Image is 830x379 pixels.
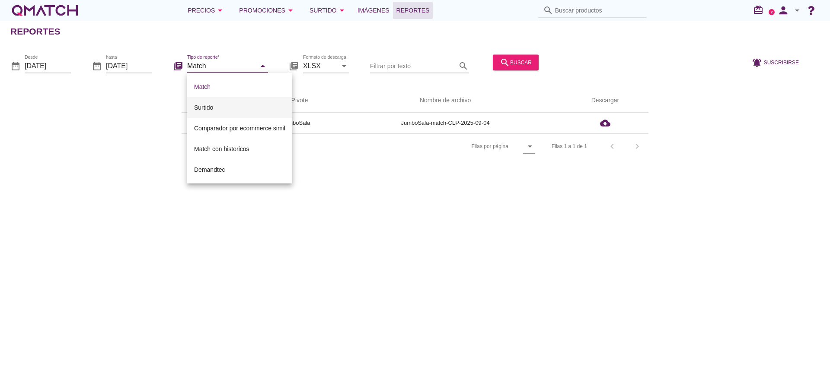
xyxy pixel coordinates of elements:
[285,5,296,16] i: arrow_drop_down
[543,5,553,16] i: search
[194,164,285,175] div: Demandtec
[500,57,510,67] i: search
[775,4,792,16] i: person
[194,102,285,113] div: Surtido
[764,58,799,66] span: Suscribirse
[10,25,61,38] h2: Reportes
[393,2,433,19] a: Reportes
[555,3,642,17] input: Buscar productos
[354,2,393,19] a: Imágenes
[182,113,264,133] td: [DATE]
[239,5,296,16] div: Promociones
[25,59,71,73] input: Desde
[303,59,337,73] input: Formato de descarga
[493,54,539,70] button: buscar
[173,60,183,71] i: library_books
[792,5,802,16] i: arrow_drop_down
[264,113,329,133] td: JumboSala
[92,60,102,71] i: date_range
[194,144,285,154] div: Match con historicos
[215,5,225,16] i: arrow_drop_down
[753,5,767,15] i: redeem
[337,5,347,16] i: arrow_drop_down
[258,60,268,71] i: arrow_drop_down
[370,59,456,73] input: Filtrar por texto
[752,57,764,67] i: notifications_active
[194,123,285,133] div: Comparador por ecommerce simil
[289,60,299,71] i: library_books
[182,88,264,113] th: Fecha de extracción: Sorted ascending. Activate to sort descending.
[769,9,775,15] a: 2
[264,88,329,113] th: Pivote: Not sorted. Activate to sort ascending.
[303,2,354,19] button: Surtido
[745,54,806,70] button: Suscribirse
[106,59,152,73] input: hasta
[329,113,562,133] td: JumboSala-match-CLP-2025-09-04
[188,5,225,16] div: Precios
[329,88,562,113] th: Nombre de archivo: Not sorted.
[500,57,532,67] div: buscar
[358,5,389,16] span: Imágenes
[562,88,648,113] th: Descargar: Not sorted.
[525,141,535,152] i: arrow_drop_down
[458,60,469,71] i: search
[232,2,303,19] button: Promociones
[385,134,535,159] div: Filas por página
[310,5,347,16] div: Surtido
[10,2,80,19] a: white-qmatch-logo
[339,60,349,71] i: arrow_drop_down
[194,82,285,92] div: Match
[181,2,232,19] button: Precios
[552,142,587,150] div: Filas 1 a 1 de 1
[600,118,610,128] i: cloud_download
[771,10,773,14] text: 2
[10,60,21,71] i: date_range
[396,5,430,16] span: Reportes
[187,59,256,73] input: Tipo de reporte*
